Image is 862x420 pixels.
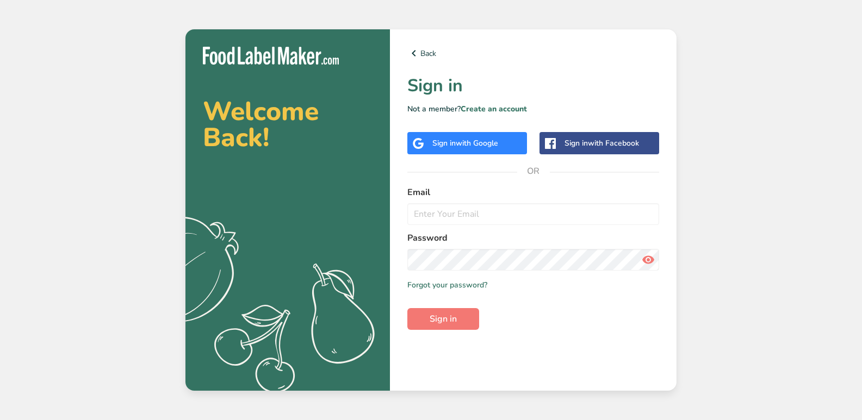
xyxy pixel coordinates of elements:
[407,47,659,60] a: Back
[203,47,339,65] img: Food Label Maker
[565,137,639,149] div: Sign in
[461,104,527,114] a: Create an account
[407,186,659,199] label: Email
[432,137,498,149] div: Sign in
[517,155,550,187] span: OR
[407,203,659,225] input: Enter Your Email
[430,312,457,325] span: Sign in
[407,103,659,115] p: Not a member?
[588,138,639,148] span: with Facebook
[456,138,498,148] span: with Google
[407,308,479,330] button: Sign in
[407,231,659,245] label: Password
[407,279,487,291] a: Forgot your password?
[203,98,373,151] h2: Welcome Back!
[407,73,659,99] h1: Sign in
